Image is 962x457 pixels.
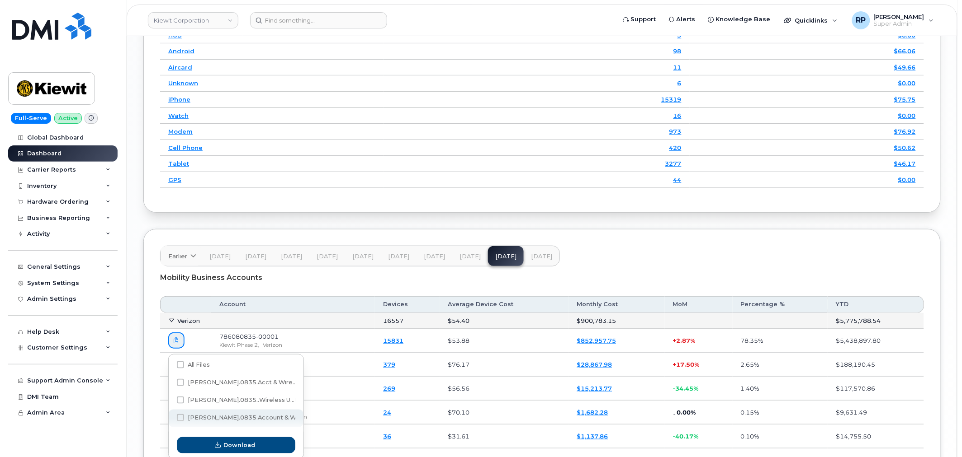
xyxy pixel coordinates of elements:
a: 269 [383,385,395,392]
iframe: Messenger Launcher [923,418,955,450]
span: [PERSON_NAME].0835..Wireless U...txt [188,396,303,403]
td: $5,438,897.80 [828,329,924,353]
div: Mobility Business Accounts [160,266,924,289]
a: Modem [168,128,193,135]
span: [PERSON_NAME].0835.Acct & Wire...txt [188,379,305,386]
a: $852,957.75 [577,337,616,344]
a: Unknown [168,79,198,87]
span: [DATE] [245,253,266,260]
td: 2.65% [733,353,828,377]
td: $5,775,788.54 [828,313,924,329]
span: -40.17% [673,433,699,440]
a: $49.66 [894,64,916,71]
span: Super Admin [874,20,924,28]
span: [DATE] [531,253,552,260]
a: 3277 [665,160,682,167]
div: Quicklinks [778,11,844,29]
th: YTD [828,296,924,312]
span: Knowledge Base [716,15,771,24]
td: $900,783.15 [569,313,665,329]
td: 78.35% [733,329,828,353]
a: $75.75 [894,96,916,103]
th: Percentage % [733,296,828,312]
span: 786080835-00001 [219,333,279,340]
td: $70.10 [440,401,569,424]
span: [PERSON_NAME].0835.Account & W...txt [188,414,309,421]
a: 15319 [661,96,682,103]
a: 5 [678,32,682,39]
input: Find something... [250,12,387,28]
a: $46.17 [894,160,916,167]
span: [DATE] [424,253,445,260]
a: 98 [673,47,682,55]
a: Knowledge Base [702,10,777,28]
span: Download [224,441,256,449]
a: 973 [669,128,682,135]
a: Tablet [168,160,189,167]
td: $54.40 [440,313,569,329]
span: Kiewit.0835.Account & Wireless Summary_202508.txt [177,416,295,423]
td: $188,190.45 [828,353,924,377]
a: iPhone [168,96,190,103]
span: [DATE] [281,253,302,260]
td: $117,570.86 [828,377,924,401]
a: 420 [669,144,682,151]
span: 17.50% [677,361,700,368]
span: + [673,337,677,344]
th: Average Device Cost [440,296,569,312]
td: $76.17 [440,353,569,377]
span: ... [673,409,677,416]
a: Kiewit Corporation [148,12,238,28]
a: $0.00 [898,79,916,87]
a: $66.06 [894,47,916,55]
th: MoM [665,296,733,312]
a: $0.00 [898,176,916,183]
a: 36 [383,433,391,440]
td: $56.56 [440,377,569,401]
a: Android [168,47,194,55]
button: Download [177,437,295,453]
div: Ryan Partack [846,11,940,29]
a: $76.92 [894,128,916,135]
span: [DATE] [352,253,374,260]
td: 16557 [375,313,440,329]
a: 6 [678,79,682,87]
a: GPS [168,176,181,183]
a: $1,137.86 [577,433,608,440]
td: $31.61 [440,424,569,448]
a: Aircard [168,64,192,71]
span: 2.87% [677,337,696,344]
a: 15831 [383,337,403,344]
a: $0.00 [898,112,916,119]
a: 24 [383,409,391,416]
a: $15,213.77 [577,385,612,392]
span: Quicklinks [795,17,828,24]
a: $28,867.98 [577,361,612,368]
span: Verizon [177,317,200,324]
a: Alerts [663,10,702,28]
a: Earlier [161,246,202,266]
span: -34.45% [673,385,699,392]
span: [DATE] [388,253,409,260]
td: 1.40% [733,377,828,401]
td: $9,631.49 [828,401,924,424]
th: Monthly Cost [569,296,665,312]
a: 11 [673,64,682,71]
a: $50.62 [894,144,916,151]
span: [PERSON_NAME] [874,13,924,20]
td: $14,755.50 [828,424,924,448]
a: HUB [168,32,182,39]
a: 44 [673,176,682,183]
span: [DATE] [317,253,338,260]
a: Cell Phone [168,144,203,151]
td: $53.88 [440,329,569,353]
span: Kiewit.0835..Wireless Usage Detail_202508.txt [177,398,295,405]
span: All Files [188,361,210,368]
td: 0.15% [733,401,828,424]
span: Verizon [263,341,282,348]
th: Devices [375,296,440,312]
span: Kiewit.0835.Acct & Wireless Charges Detail Summary Usage_202508.txt [177,381,295,387]
a: 16 [673,112,682,119]
td: 0.10% [733,424,828,448]
a: $1,682.28 [577,409,608,416]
